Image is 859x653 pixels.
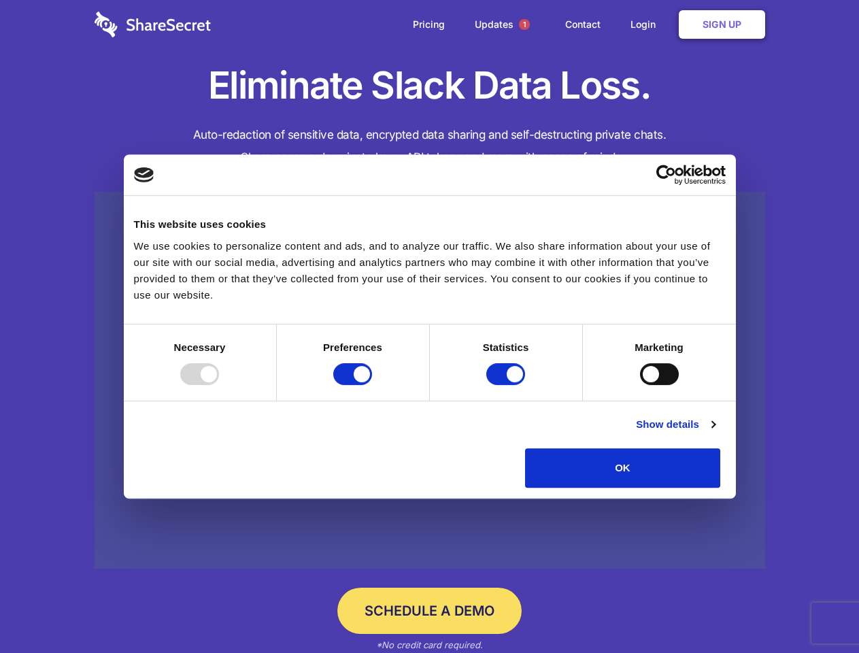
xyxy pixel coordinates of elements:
a: Schedule a Demo [337,588,522,634]
img: logo [134,167,154,182]
a: Show details [636,416,715,433]
button: OK [525,448,720,488]
img: logo-wordmark-white-trans-d4663122ce5f474addd5e946df7df03e33cb6a1c49d2221995e7729f52c070b2.svg [95,12,211,37]
span: 1 [519,19,530,30]
h4: Auto-redaction of sensitive data, encrypted data sharing and self-destructing private chats. Shar... [95,124,765,169]
a: Login [617,3,676,46]
strong: Statistics [483,341,529,353]
a: Pricing [399,3,458,46]
strong: Preferences [323,341,382,353]
em: *No credit card required. [376,639,483,650]
strong: Necessary [174,341,226,353]
a: Wistia video thumbnail [95,192,765,569]
strong: Marketing [635,341,684,353]
div: We use cookies to personalize content and ads, and to analyze our traffic. We also share informat... [134,238,726,303]
a: Usercentrics Cookiebot - opens in a new window [607,165,726,185]
div: This website uses cookies [134,216,726,233]
h1: Eliminate Slack Data Loss. [95,61,765,110]
a: Sign Up [679,10,765,39]
a: Contact [552,3,614,46]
